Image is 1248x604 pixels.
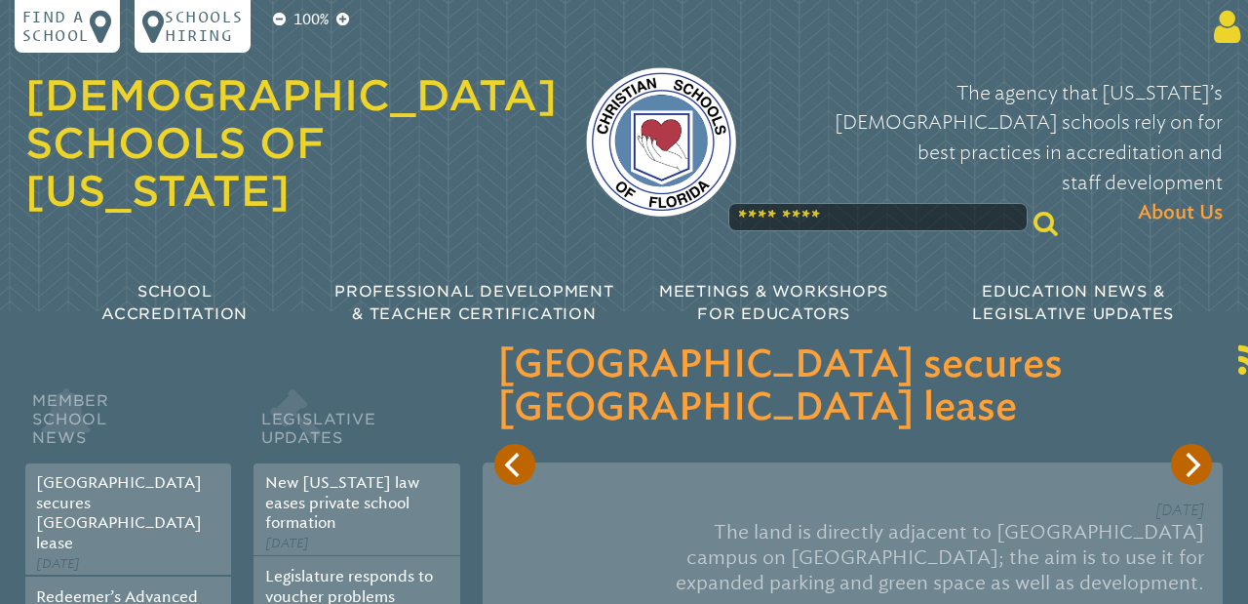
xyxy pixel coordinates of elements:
span: School Accreditation [101,282,248,323]
span: [DATE] [36,555,80,571]
span: [DATE] [1155,501,1204,519]
button: Previous [494,444,535,485]
p: Schools Hiring [165,8,243,45]
span: Meetings & Workshops for Educators [659,282,888,323]
p: The agency that [US_STATE]’s [DEMOGRAPHIC_DATA] schools rely on for best practices in accreditati... [766,79,1224,229]
p: The land is directly adjacent to [GEOGRAPHIC_DATA] campus on [GEOGRAPHIC_DATA]; the aim is to use... [501,512,1204,603]
p: Find a school [22,8,90,45]
a: [DEMOGRAPHIC_DATA] Schools of [US_STATE] [25,70,557,215]
h3: [GEOGRAPHIC_DATA] secures [GEOGRAPHIC_DATA] lease [497,344,1208,430]
span: Education News & Legislative Updates [972,282,1174,323]
a: New [US_STATE] law eases private school formation [265,473,419,532]
img: csf-logo-web-colors.png [586,67,736,218]
p: 100% [290,8,332,30]
span: [DATE] [265,535,309,550]
h2: Member School News [25,386,232,463]
span: Professional Development & Teacher Certification [334,282,613,323]
button: Next [1171,444,1212,485]
h2: Legislative Updates [253,386,460,463]
span: About Us [1138,199,1223,229]
a: [GEOGRAPHIC_DATA] secures [GEOGRAPHIC_DATA] lease [36,473,202,552]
